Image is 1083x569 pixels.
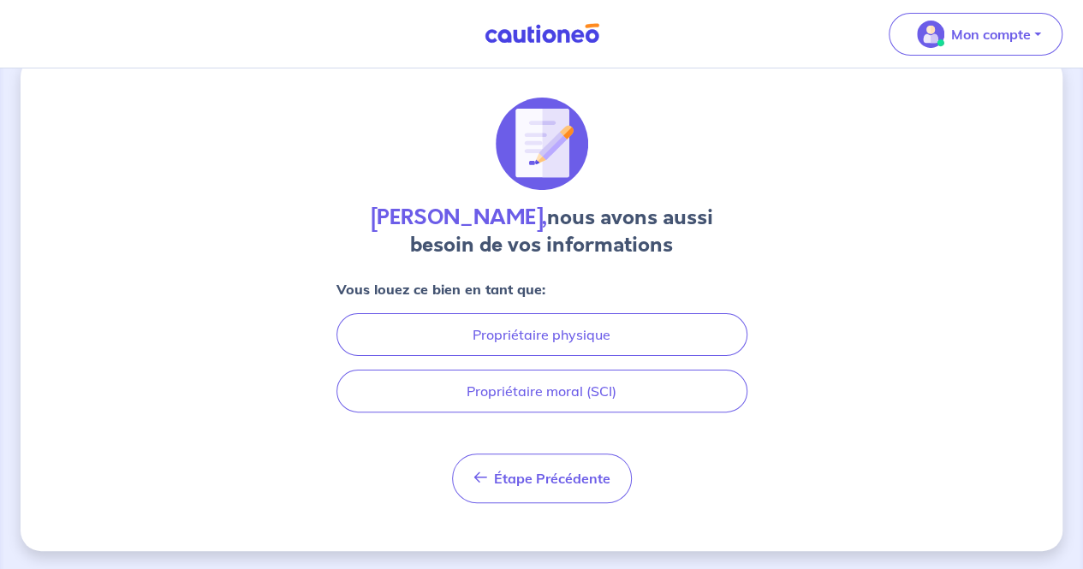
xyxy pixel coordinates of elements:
button: Étape Précédente [452,453,632,503]
strong: [PERSON_NAME], [371,203,547,232]
h4: nous avons aussi besoin de vos informations [336,204,747,258]
button: Propriétaire physique [336,313,747,356]
p: Mon compte [951,24,1031,44]
strong: Vous louez ce bien en tant que: [336,281,545,298]
button: Propriétaire moral (SCI) [336,370,747,412]
img: illu_document_signature.svg [496,98,588,190]
span: Étape Précédente [494,470,610,487]
img: Cautioneo [478,23,606,44]
button: illu_account_valid_menu.svgMon compte [889,13,1062,56]
img: illu_account_valid_menu.svg [917,21,944,48]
